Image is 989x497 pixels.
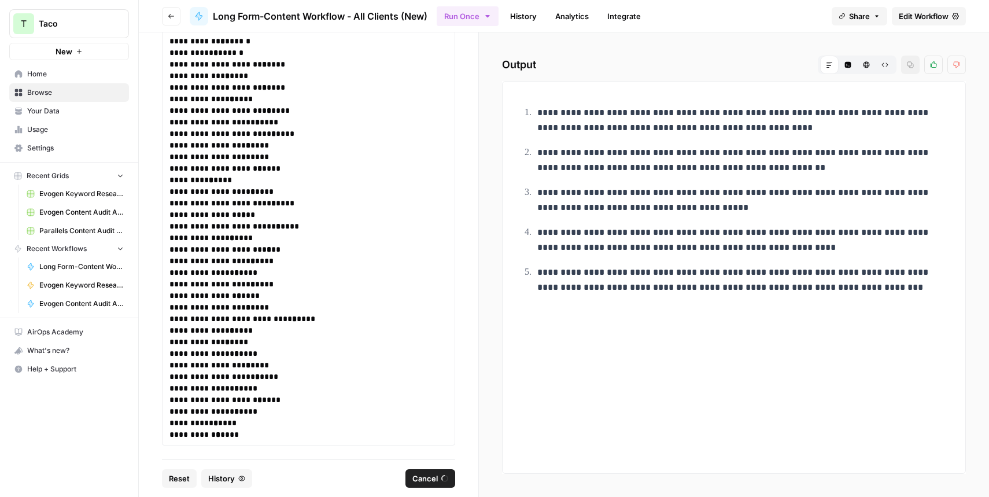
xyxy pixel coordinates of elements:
[10,342,128,359] div: What's new?
[27,327,124,337] span: AirOps Academy
[27,69,124,79] span: Home
[9,167,129,185] button: Recent Grids
[503,7,544,25] a: History
[27,244,87,254] span: Recent Workflows
[27,87,124,98] span: Browse
[27,364,124,374] span: Help + Support
[39,207,124,218] span: Evogen Content Audit Agent Grid
[832,7,887,25] button: Share
[892,7,966,25] a: Edit Workflow
[548,7,596,25] a: Analytics
[39,262,124,272] span: Long Form-Content Workflow - AI Clients (New)
[21,203,129,222] a: Evogen Content Audit Agent Grid
[21,276,129,294] a: Evogen Keyword Research Agent
[9,323,129,341] a: AirOps Academy
[405,469,455,488] button: Cancel
[9,65,129,83] a: Home
[437,6,499,26] button: Run Once
[169,473,190,484] span: Reset
[21,185,129,203] a: Evogen Keyword Research Agent Grid
[9,139,129,157] a: Settings
[600,7,648,25] a: Integrate
[9,9,129,38] button: Workspace: Taco
[9,120,129,139] a: Usage
[9,43,129,60] button: New
[9,102,129,120] a: Your Data
[21,222,129,240] a: Parallels Content Audit Agent Grid
[208,473,235,484] span: History
[27,171,69,181] span: Recent Grids
[190,7,427,25] a: Long Form-Content Workflow - All Clients (New)
[21,257,129,276] a: Long Form-Content Workflow - AI Clients (New)
[9,341,129,360] button: What's new?
[21,294,129,313] a: Evogen Content Audit Agent
[27,106,124,116] span: Your Data
[899,10,949,22] span: Edit Workflow
[9,360,129,378] button: Help + Support
[39,189,124,199] span: Evogen Keyword Research Agent Grid
[213,9,427,23] span: Long Form-Content Workflow - All Clients (New)
[412,473,438,484] span: Cancel
[9,83,129,102] a: Browse
[502,56,966,74] h2: Output
[201,469,252,488] button: History
[162,469,197,488] button: Reset
[39,226,124,236] span: Parallels Content Audit Agent Grid
[56,46,72,57] span: New
[27,124,124,135] span: Usage
[9,240,129,257] button: Recent Workflows
[27,143,124,153] span: Settings
[849,10,870,22] span: Share
[21,17,27,31] span: T
[39,18,109,30] span: Taco
[39,299,124,309] span: Evogen Content Audit Agent
[39,280,124,290] span: Evogen Keyword Research Agent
